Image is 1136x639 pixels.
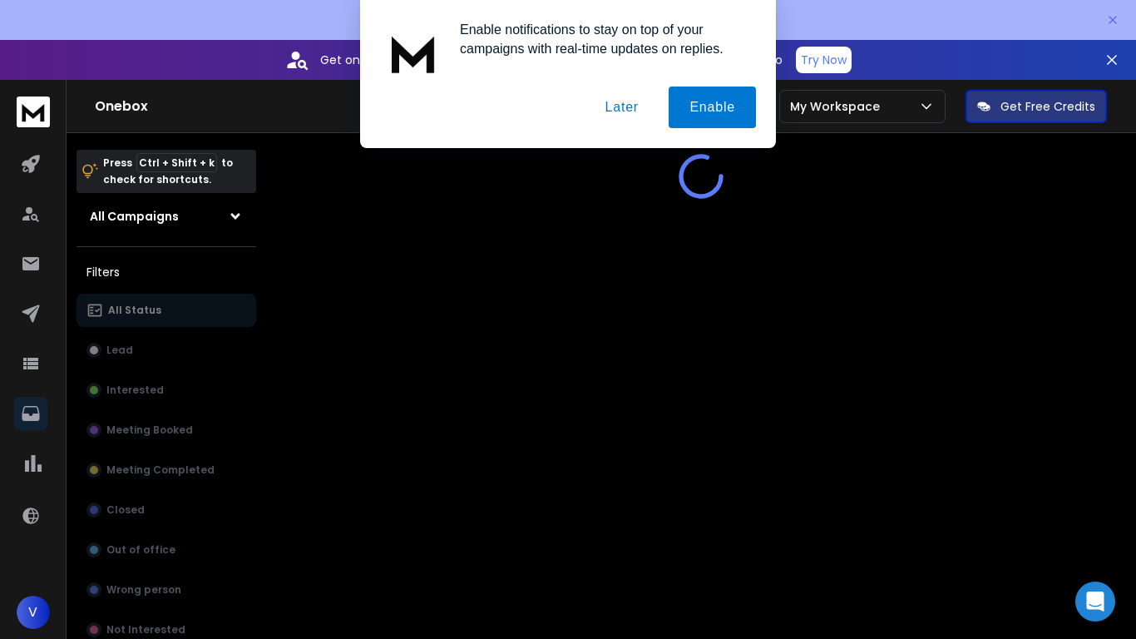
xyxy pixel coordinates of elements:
p: Press to check for shortcuts. [103,155,233,188]
div: Enable notifications to stay on top of your campaigns with real-time updates on replies. [447,20,756,58]
button: Enable [669,87,756,128]
h1: All Campaigns [90,208,179,225]
button: V [17,596,50,629]
button: Later [584,87,659,128]
img: notification icon [380,20,447,87]
div: Open Intercom Messenger [1075,582,1115,622]
button: All Campaigns [77,200,256,233]
span: Ctrl + Shift + k [136,153,217,172]
h3: Filters [77,260,256,284]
